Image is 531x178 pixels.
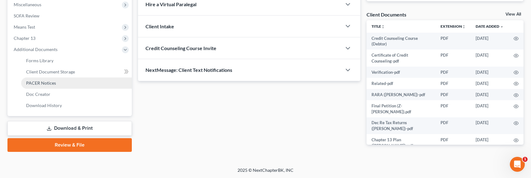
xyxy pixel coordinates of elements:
[14,13,39,18] span: SOFA Review
[14,24,35,30] span: Means Test
[436,89,471,100] td: PDF
[26,80,56,86] span: PACER Notices
[367,89,436,100] td: RARA ([PERSON_NAME])-pdf
[367,100,436,117] td: Final Petition (Z- [PERSON_NAME]).pdf
[471,100,509,117] td: [DATE]
[436,117,471,134] td: PDF
[436,100,471,117] td: PDF
[26,103,62,108] span: Download History
[471,89,509,100] td: [DATE]
[145,23,174,29] span: Client Intake
[26,58,53,63] span: Forms Library
[441,24,466,29] a: Extensionunfold_more
[367,33,436,50] td: Credit Counseling Course (Debtor)
[436,67,471,78] td: PDF
[7,138,132,152] a: Review & File
[145,1,196,7] span: Hire a Virtual Paralegal
[367,134,436,151] td: Chapter 13 Plan ([PERSON_NAME])-pdf
[471,78,509,89] td: [DATE]
[367,49,436,67] td: Certificate of Credit Counseling-pdf
[523,157,528,162] span: 1
[436,134,471,151] td: PDF
[500,25,504,29] i: expand_more
[21,55,132,66] a: Forms Library
[26,91,50,97] span: Doc Creator
[381,25,385,29] i: unfold_more
[367,78,436,89] td: Related-pdf
[367,11,406,18] div: Client Documents
[436,33,471,50] td: PDF
[14,2,41,7] span: Miscellaneous
[510,157,525,172] iframe: Intercom live chat
[471,134,509,151] td: [DATE]
[7,121,132,136] a: Download & Print
[21,66,132,77] a: Client Document Storage
[436,49,471,67] td: PDF
[145,45,216,51] span: Credit Counseling Course Invite
[367,67,436,78] td: Verification-pdf
[9,10,132,21] a: SOFA Review
[367,117,436,134] td: Dec Re Tax Returns ([PERSON_NAME])-pdf
[436,78,471,89] td: PDF
[21,100,132,111] a: Download History
[506,12,521,16] a: View All
[471,33,509,50] td: [DATE]
[145,67,232,73] span: NextMessage: Client Text Notifications
[471,117,509,134] td: [DATE]
[471,67,509,78] td: [DATE]
[26,69,75,74] span: Client Document Storage
[471,49,509,67] td: [DATE]
[14,47,58,52] span: Additional Documents
[372,24,385,29] a: Titleunfold_more
[21,89,132,100] a: Doc Creator
[476,24,504,29] a: Date Added expand_more
[21,77,132,89] a: PACER Notices
[14,35,35,41] span: Chapter 13
[462,25,466,29] i: unfold_more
